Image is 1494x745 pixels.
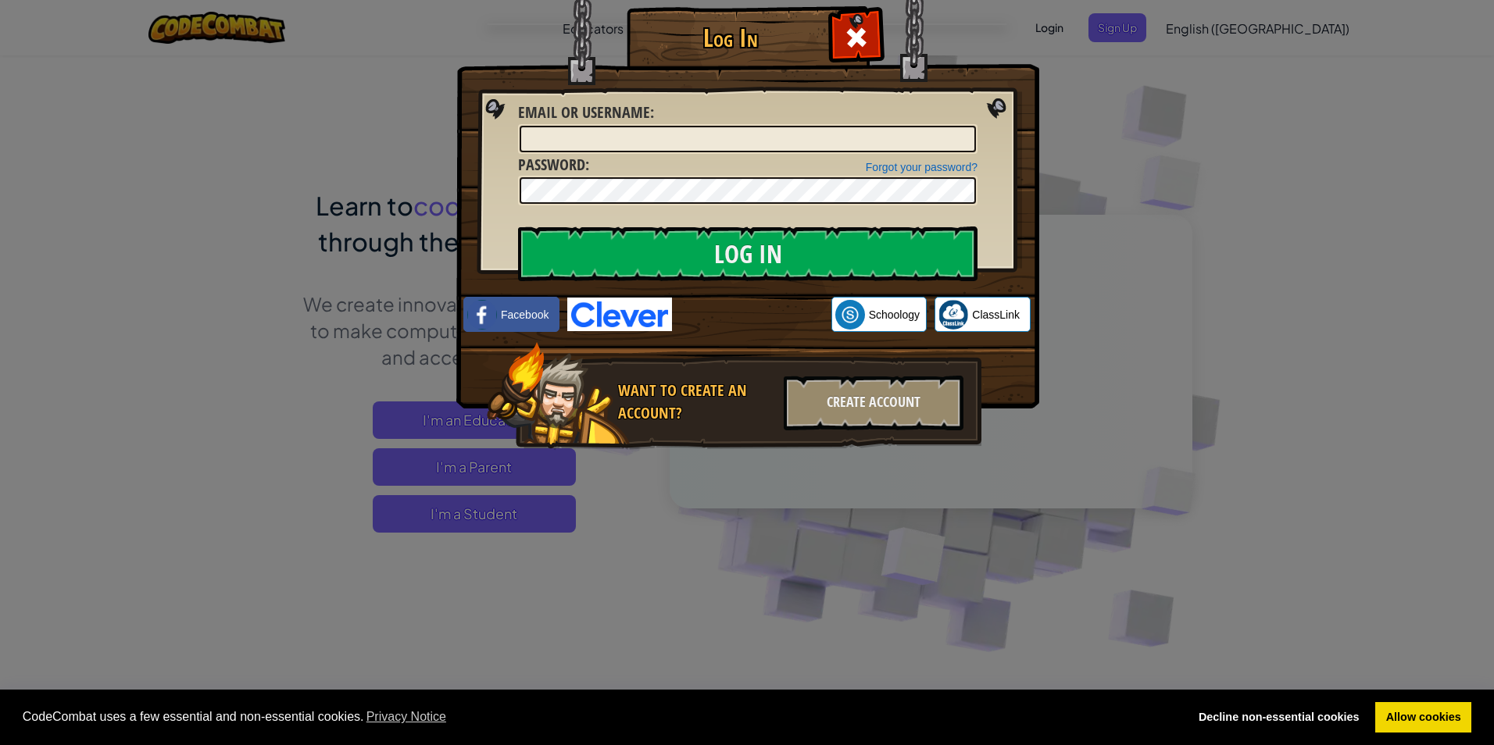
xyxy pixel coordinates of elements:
[467,300,497,330] img: facebook_small.png
[501,307,549,323] span: Facebook
[567,298,672,331] img: clever-logo-blue.png
[364,705,449,729] a: learn more about cookies
[518,226,978,281] input: Log In
[672,298,831,332] iframe: Sign in with Google Button
[866,161,978,173] a: Forgot your password?
[618,380,774,424] div: Want to create an account?
[784,376,963,430] div: Create Account
[938,300,968,330] img: classlink-logo-small.png
[1375,702,1471,733] a: allow cookies
[631,24,830,52] h1: Log In
[1173,16,1478,228] iframe: Sign in with Google Dialogue
[972,307,1020,323] span: ClassLink
[869,307,920,323] span: Schoology
[1188,702,1370,733] a: deny cookies
[518,154,589,176] label: :
[23,705,1176,729] span: CodeCombat uses a few essential and non-essential cookies.
[518,154,585,175] span: Password
[518,102,654,124] label: :
[835,300,865,330] img: schoology.png
[518,102,650,123] span: Email or Username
